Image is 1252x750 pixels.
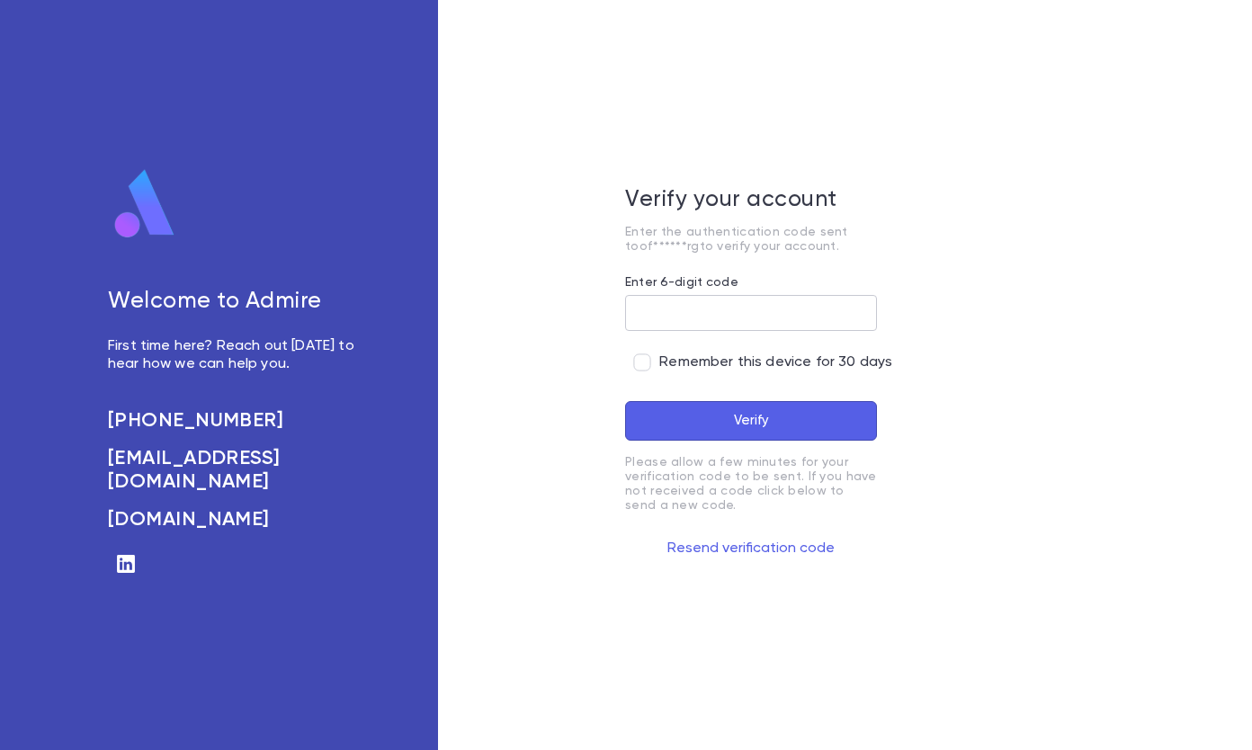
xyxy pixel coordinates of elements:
[625,275,738,290] label: Enter 6-digit code
[625,225,877,254] p: Enter the authentication code sent to of******rg to verify your account.
[625,401,877,441] button: Verify
[108,447,366,494] a: [EMAIL_ADDRESS][DOMAIN_NAME]
[659,353,892,371] span: Remember this device for 30 days
[108,289,366,316] h5: Welcome to Admire
[108,409,366,433] a: [PHONE_NUMBER]
[625,455,877,513] p: Please allow a few minutes for your verification code to be sent. If you have not received a code...
[108,508,366,531] a: [DOMAIN_NAME]
[625,534,877,563] button: Resend verification code
[108,337,366,373] p: First time here? Reach out [DATE] to hear how we can help you.
[625,187,877,214] h5: Verify your account
[108,168,182,240] img: logo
